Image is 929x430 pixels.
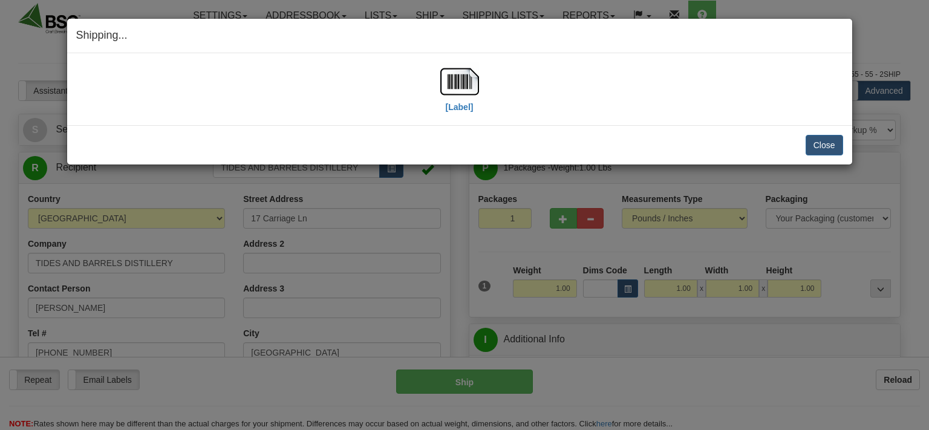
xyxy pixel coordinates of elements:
[440,62,479,101] img: barcode.jpg
[440,76,479,111] a: [Label]
[76,29,128,41] span: Shipping...
[806,135,843,155] button: Close
[446,101,474,113] label: [Label]
[901,153,928,276] iframe: chat widget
